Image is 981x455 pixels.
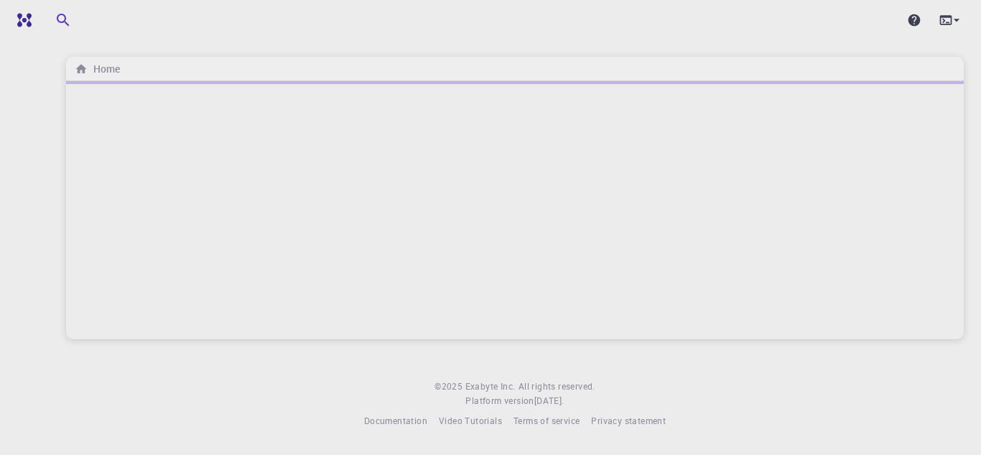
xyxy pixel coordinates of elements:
[591,415,666,426] span: Privacy statement
[591,414,666,428] a: Privacy statement
[513,415,580,426] span: Terms of service
[434,380,465,394] span: © 2025
[465,380,516,392] span: Exabyte Inc.
[364,415,427,426] span: Documentation
[88,61,120,77] h6: Home
[534,395,564,406] span: [DATE] .
[11,13,32,27] img: logo
[519,380,595,394] span: All rights reserved.
[534,394,564,408] a: [DATE].
[439,414,502,428] a: Video Tutorials
[439,415,502,426] span: Video Tutorials
[364,414,427,428] a: Documentation
[465,380,516,394] a: Exabyte Inc.
[465,394,534,408] span: Platform version
[72,61,123,77] nav: breadcrumb
[513,414,580,428] a: Terms of service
